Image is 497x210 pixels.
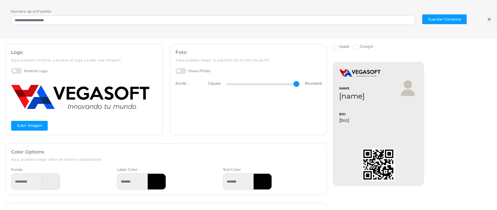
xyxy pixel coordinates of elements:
label: Mostrar Logo [11,68,48,74]
span: Rounded [305,81,322,86]
label: Borde : [175,81,188,86]
img: user.png [398,76,418,96]
img: QR Code [362,148,395,181]
h4: Logo [11,50,157,55]
h4: Foto [175,50,321,55]
span: BIO [339,112,418,117]
img: Logo [339,68,381,78]
span: Square [208,81,221,86]
h6: Aquí puedes elegir la posición de la foto de perfil. [175,58,321,62]
label: Show Photo [175,68,210,74]
label: Fondo [11,167,23,172]
h6: Aquí puedes mostrar u ocultar el logo y subir una imagen. [11,58,157,62]
h6: Aquí puedes elegir color de fondo o degradado. [11,157,322,162]
img: Logo [11,81,149,114]
button: Guardar Cambios [422,14,467,24]
label: Text Color [223,167,241,172]
span: NAME [339,86,381,91]
h4: Color Options [11,149,322,155]
span: [bio] [339,117,418,123]
button: Subir Imagen [11,121,48,131]
span: Apple [339,44,350,49]
label: Nombre de la Plantilla [11,9,51,14]
span: Google [360,44,373,49]
label: Label Color [117,167,137,172]
span: [name] [339,92,365,101]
